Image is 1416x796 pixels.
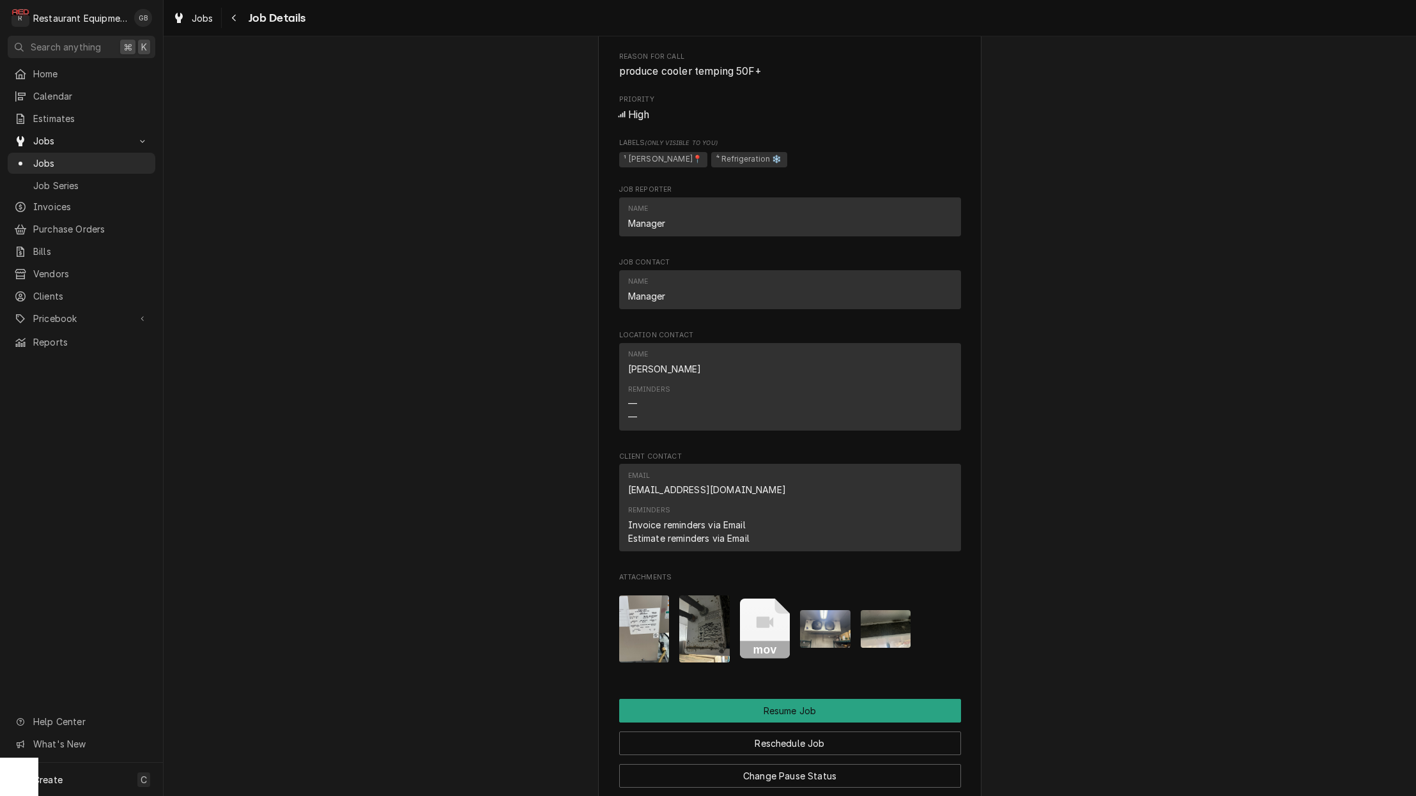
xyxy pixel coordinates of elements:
[645,139,717,146] span: (Only Visible to You)
[619,723,961,755] div: Button Group Row
[619,452,961,462] span: Client Contact
[8,175,155,196] a: Job Series
[141,773,147,786] span: C
[619,764,961,788] button: Change Pause Status
[8,196,155,217] a: Invoices
[134,9,152,27] div: Gary Beaver's Avatar
[619,107,961,123] div: High
[628,349,649,360] div: Name
[33,11,127,25] div: Restaurant Equipment Diagnostics
[619,464,961,551] div: Contact
[8,63,155,84] a: Home
[800,610,850,648] img: FvZ1TcZaROG0cz1JPWfK
[123,40,132,54] span: ⌘
[8,36,155,58] button: Search anything⌘K
[33,312,130,325] span: Pricebook
[619,257,961,268] span: Job Contact
[628,349,702,375] div: Name
[619,572,961,672] div: Attachments
[8,153,155,174] a: Jobs
[8,130,155,151] a: Go to Jobs
[8,218,155,240] a: Purchase Orders
[31,40,101,54] span: Search anything
[33,157,149,170] span: Jobs
[619,572,961,583] span: Attachments
[8,286,155,307] a: Clients
[619,185,961,195] span: Job Reporter
[619,270,961,315] div: Job Contact List
[628,204,649,214] div: Name
[33,335,149,349] span: Reports
[628,505,750,544] div: Reminders
[619,699,961,723] button: Resume Job
[8,332,155,353] a: Reports
[628,385,670,395] div: Reminders
[619,699,961,723] div: Button Group Row
[33,67,149,80] span: Home
[619,343,961,436] div: Location Contact List
[679,595,730,662] img: E4pAaVElRvyopvrBVSO3
[619,185,961,242] div: Job Reporter
[619,138,961,169] div: [object Object]
[619,197,961,242] div: Job Reporter List
[619,731,961,755] button: Reschedule Job
[33,89,149,103] span: Calendar
[8,308,155,329] a: Go to Pricebook
[628,277,649,287] div: Name
[33,222,149,236] span: Purchase Orders
[628,277,666,302] div: Name
[12,9,29,27] div: Restaurant Equipment Diagnostics's Avatar
[619,95,961,122] div: Priority
[33,289,149,303] span: Clients
[619,95,961,105] span: Priority
[619,197,961,236] div: Contact
[619,138,961,148] span: Labels
[619,150,961,169] span: [object Object]
[33,134,130,148] span: Jobs
[619,65,762,77] span: produce cooler temping 50F+
[628,484,786,495] a: [EMAIL_ADDRESS][DOMAIN_NAME]
[619,330,961,436] div: Location Contact
[628,397,637,410] div: —
[141,40,147,54] span: K
[619,52,961,62] span: Reason For Call
[619,585,961,673] span: Attachments
[628,362,702,376] div: [PERSON_NAME]
[619,595,670,662] img: nW9sHcvToGwMT9gArMiT
[740,595,790,662] button: mov
[619,464,961,557] div: Client Contact List
[192,11,213,25] span: Jobs
[619,330,961,341] span: Location Contact
[33,245,149,258] span: Bills
[33,200,149,213] span: Invoices
[33,112,149,125] span: Estimates
[711,152,787,167] span: ⁴ Refrigeration ❄️
[619,755,961,788] div: Button Group Row
[33,715,148,728] span: Help Center
[628,505,670,516] div: Reminders
[619,152,708,167] span: ¹ [PERSON_NAME]📍
[628,518,746,532] div: Invoice reminders via Email
[224,8,245,28] button: Navigate back
[619,452,961,557] div: Client Contact
[167,8,219,29] a: Jobs
[12,9,29,27] div: R
[8,241,155,262] a: Bills
[8,108,155,129] a: Estimates
[33,737,148,751] span: What's New
[628,217,666,230] div: Manager
[33,774,63,785] span: Create
[619,257,961,315] div: Job Contact
[8,711,155,732] a: Go to Help Center
[628,289,666,303] div: Manager
[628,471,786,496] div: Email
[245,10,306,27] span: Job Details
[619,64,961,79] span: Reason For Call
[861,610,911,648] img: Rf5tIhkRjOlp4FT0eEMQ
[33,267,149,280] span: Vendors
[628,410,637,424] div: —
[8,733,155,754] a: Go to What's New
[8,86,155,107] a: Calendar
[628,204,666,229] div: Name
[619,343,961,431] div: Contact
